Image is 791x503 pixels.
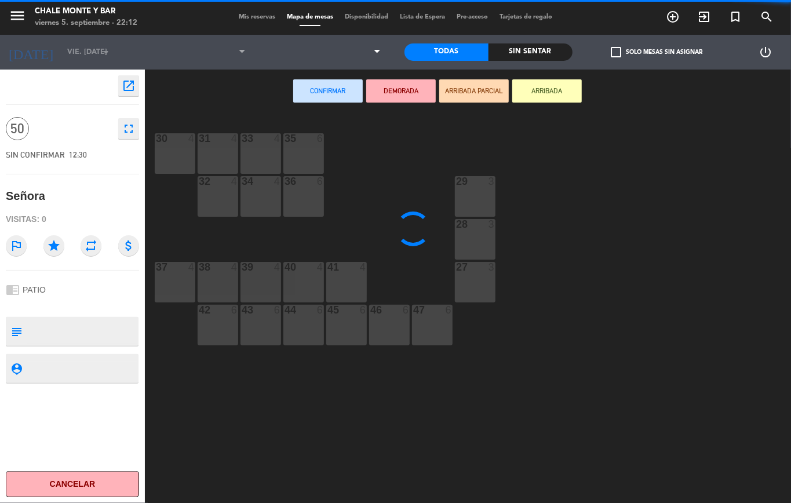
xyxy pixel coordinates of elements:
i: star [43,235,64,256]
div: 46 [370,305,371,315]
span: Lista de Espera [394,14,451,20]
div: Visitas: 0 [6,209,139,229]
div: 4 [188,262,195,272]
i: arrow_drop_down [99,45,113,59]
div: 4 [188,133,195,144]
div: 47 [413,305,414,315]
i: fullscreen [122,122,136,136]
button: ARRIBADA PARCIAL [439,79,509,103]
span: Disponibilidad [339,14,394,20]
button: DEMORADA [366,79,436,103]
div: 3 [489,219,495,229]
div: Sin sentar [489,43,573,61]
div: 4 [360,262,367,272]
div: 3 [489,262,495,272]
span: Mis reservas [233,14,281,20]
div: 6 [446,305,453,315]
i: exit_to_app [697,10,711,24]
span: 12:30 [69,150,87,159]
button: ARRIBADA [512,79,582,103]
button: open_in_new [118,75,139,96]
div: 4 [317,262,324,272]
span: Pre-acceso [451,14,494,20]
div: 6 [403,305,410,315]
div: 4 [231,262,238,272]
div: Señora [6,187,45,206]
div: 6 [231,305,238,315]
div: 4 [274,262,281,272]
label: Solo mesas sin asignar [611,47,702,57]
i: subject [10,325,23,338]
i: turned_in_not [728,10,742,24]
i: attach_money [118,235,139,256]
div: 27 [456,262,457,272]
div: 28 [456,219,457,229]
div: 4 [274,133,281,144]
div: 6 [317,176,324,187]
div: 45 [327,305,328,315]
i: menu [9,7,26,24]
i: person_pin [10,362,23,375]
div: 4 [231,176,238,187]
div: 29 [456,176,457,187]
i: chrome_reader_mode [6,283,20,297]
button: Confirmar [293,79,363,103]
i: open_in_new [122,79,136,93]
div: 4 [274,176,281,187]
div: 6 [274,305,281,315]
i: outlined_flag [6,235,27,256]
span: Tarjetas de regalo [494,14,558,20]
span: SIN CONFIRMAR [6,150,65,159]
i: power_settings_new [759,45,772,59]
span: check_box_outline_blank [611,47,621,57]
i: search [760,10,774,24]
span: Mapa de mesas [281,14,339,20]
i: repeat [81,235,101,256]
i: add_circle_outline [666,10,680,24]
div: viernes 5. septiembre - 22:12 [35,17,137,29]
div: 41 [327,262,328,272]
span: 50 [6,117,29,140]
button: Cancelar [6,471,139,497]
div: 6 [317,305,324,315]
button: fullscreen [118,118,139,139]
span: PATIO [23,285,46,294]
div: 4 [231,133,238,144]
div: Chale Monte y Bar [35,6,137,17]
div: 6 [317,133,324,144]
div: Todas [404,43,489,61]
div: 6 [360,305,367,315]
button: menu [9,7,26,28]
div: 3 [489,176,495,187]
